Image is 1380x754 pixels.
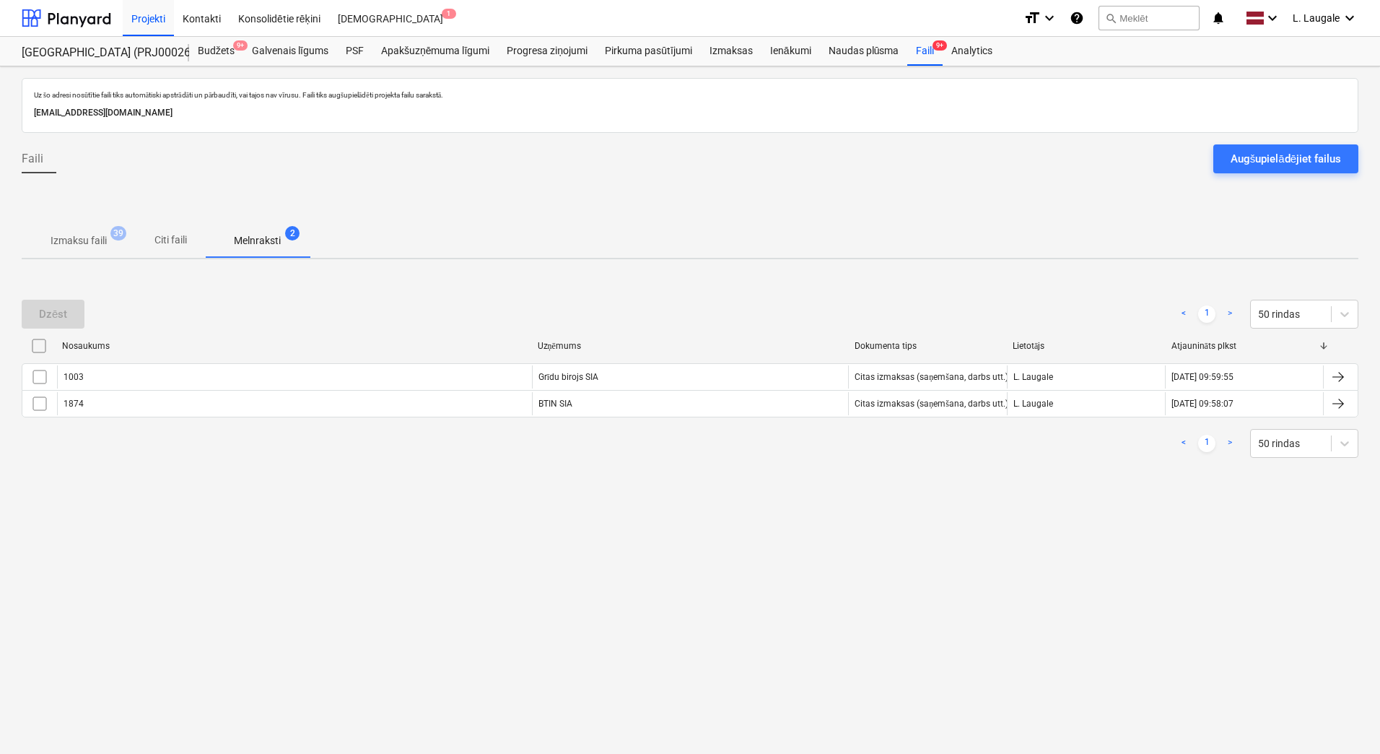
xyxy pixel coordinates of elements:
[1341,9,1358,27] i: keyboard_arrow_down
[596,37,701,66] a: Pirkuma pasūtījumi
[1264,9,1281,27] i: keyboard_arrow_down
[110,226,126,240] span: 39
[64,372,84,382] div: 1003
[1308,685,1380,754] iframe: Chat Widget
[1099,6,1200,30] button: Meklēt
[1213,144,1358,173] button: Augšupielādējiet failus
[34,90,1346,100] p: Uz šo adresi nosūtītie faili tiks automātiski apstrādāti un pārbaudīti, vai tajos nav vīrusu. Fai...
[1221,305,1239,323] a: Next page
[372,37,498,66] a: Apakšuzņēmuma līgumi
[233,40,248,51] span: 9+
[243,37,337,66] a: Galvenais līgums
[62,341,526,351] div: Nosaukums
[442,9,456,19] span: 1
[1175,305,1192,323] a: Previous page
[1221,435,1239,452] a: Next page
[1007,392,1165,415] div: L. Laugale
[907,37,943,66] div: Faili
[701,37,761,66] a: Izmaksas
[153,233,188,248] p: Citi faili
[1211,9,1226,27] i: notifications
[234,233,281,248] p: Melnraksti
[51,233,107,248] p: Izmaksu faili
[943,37,1001,66] a: Analytics
[1175,435,1192,452] a: Previous page
[1023,9,1041,27] i: format_size
[1293,12,1340,24] span: L. Laugale
[1007,365,1165,389] div: L. Laugale
[855,399,1008,409] div: Citas izmaksas (saņemšana, darbs utt.)
[22,150,43,168] span: Faili
[189,37,243,66] div: Budžets
[855,372,1008,383] div: Citas izmaksas (saņemšana, darbs utt.)
[337,37,372,66] a: PSF
[1198,435,1215,452] a: Page 1 is your current page
[1171,399,1233,409] div: [DATE] 09:58:07
[1070,9,1084,27] i: Zināšanu pamats
[1105,12,1117,24] span: search
[1041,9,1058,27] i: keyboard_arrow_down
[820,37,908,66] a: Naudas plūsma
[64,399,84,409] div: 1874
[1171,341,1319,352] div: Atjaunināts plkst
[907,37,943,66] a: Faili9+
[498,37,596,66] a: Progresa ziņojumi
[34,105,1346,121] p: [EMAIL_ADDRESS][DOMAIN_NAME]
[1231,149,1341,168] div: Augšupielādējiet failus
[1013,341,1160,352] div: Lietotājs
[22,45,172,61] div: [GEOGRAPHIC_DATA] (PRJ0002627, K-1 un K-2(2.kārta) 2601960
[285,226,300,240] span: 2
[1171,372,1233,382] div: [DATE] 09:59:55
[933,40,947,51] span: 9+
[855,341,1002,351] div: Dokumenta tips
[761,37,820,66] a: Ienākumi
[532,365,849,389] div: Grīdu birojs SIA
[189,37,243,66] a: Budžets9+
[538,341,843,352] div: Uzņēmums
[1198,305,1215,323] a: Page 1 is your current page
[532,392,849,415] div: BTIN SIA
